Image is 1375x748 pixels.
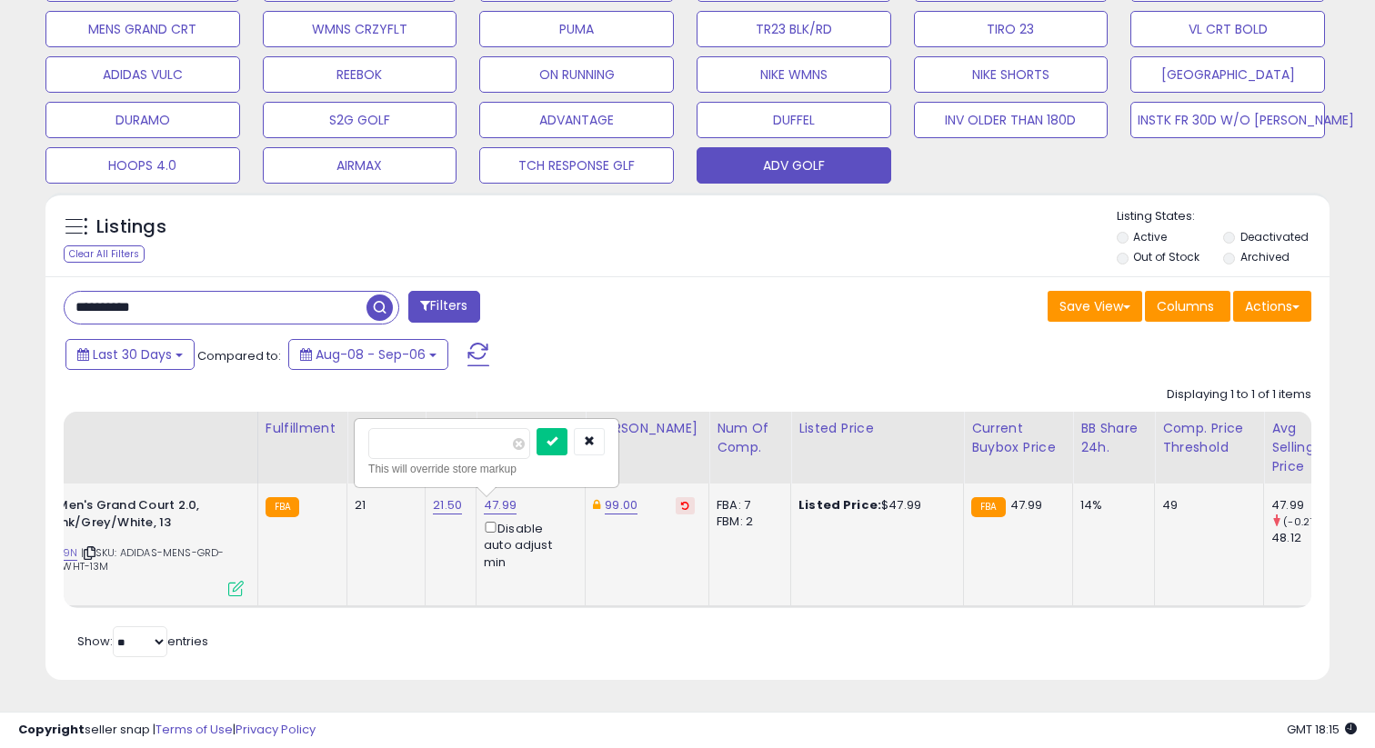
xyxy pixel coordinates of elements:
button: TR23 BLK/RD [697,11,891,47]
button: ADV GOLF [697,147,891,184]
div: 14% [1080,497,1140,514]
div: 48.12 [1271,530,1345,546]
div: [PERSON_NAME] [593,419,701,438]
div: FBA: 7 [717,497,777,514]
div: Fulfillment [266,419,339,438]
button: WMNS CRZYFLT [263,11,457,47]
button: DURAMO [45,102,240,138]
small: FBA [266,497,299,517]
h5: Listings [96,214,166,240]
button: ON RUNNING [479,56,674,93]
button: NIKE WMNS [697,56,891,93]
button: AIRMAX [263,147,457,184]
button: VL CRT BOLD [1130,11,1325,47]
button: TCH RESPONSE GLF [479,147,674,184]
button: INV OLDER THAN 180D [914,102,1109,138]
label: Deactivated [1240,229,1309,244]
div: This will override store markup [368,460,605,478]
span: 47.99 [1010,496,1043,514]
button: Save View [1048,291,1142,322]
button: S2G GOLF [263,102,457,138]
div: Num of Comp. [717,419,783,457]
div: Disable auto adjust min [484,518,571,571]
label: Archived [1240,249,1290,264]
small: FBA [971,497,1005,517]
b: Listed Price: [798,496,881,514]
a: 47.99 [484,496,517,514]
a: Privacy Policy [236,721,316,738]
button: HOOPS 4.0 [45,147,240,184]
button: Filters [408,291,479,323]
button: DUFFEL [697,102,891,138]
span: Aug-08 - Sep-06 [316,345,426,364]
span: Last 30 Days [93,345,172,364]
button: INSTK FR 30D W/O [PERSON_NAME] [1130,102,1325,138]
strong: Copyright [18,721,85,738]
div: 49 [1162,497,1250,514]
div: 47.99 [1271,497,1345,514]
div: Listed Price [798,419,956,438]
button: Actions [1233,291,1311,322]
button: Aug-08 - Sep-06 [288,339,448,370]
div: Displaying 1 to 1 of 1 items [1167,386,1311,404]
div: FBM: 2 [717,514,777,530]
div: 21 [355,497,411,514]
button: [GEOGRAPHIC_DATA] [1130,56,1325,93]
div: Comp. Price Threshold [1162,419,1256,457]
button: ADVANTAGE [479,102,674,138]
button: REEBOK [263,56,457,93]
span: Show: entries [77,633,208,650]
a: 99.00 [605,496,637,514]
button: ADIDAS VULC [45,56,240,93]
label: Out of Stock [1133,249,1199,264]
button: MENS GRAND CRT [45,11,240,47]
div: Clear All Filters [64,245,145,263]
button: TIRO 23 [914,11,1109,47]
button: PUMA [479,11,674,47]
span: Columns [1157,297,1214,315]
div: Current Buybox Price [971,419,1065,457]
label: Active [1133,229,1167,244]
div: seller snap | | [18,722,316,739]
button: NIKE SHORTS [914,56,1109,93]
div: $47.99 [798,497,949,514]
a: 21.50 [433,496,462,514]
p: Listing States: [1117,208,1330,225]
button: Columns [1145,291,1230,322]
span: 2025-10-8 18:15 GMT [1287,721,1357,738]
button: Last 30 Days [65,339,195,370]
a: Terms of Use [156,721,233,738]
div: BB Share 24h. [1080,419,1147,457]
div: Avg Selling Price [1271,419,1338,476]
b: adidas Men's Grand Court 2.0, Aurora Ink/Grey/White, 13 [12,497,233,535]
small: (-0.27%) [1283,514,1328,529]
span: Compared to: [197,347,281,364]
